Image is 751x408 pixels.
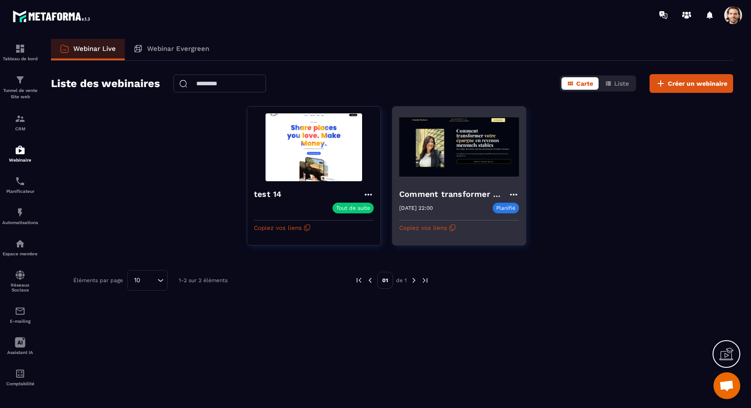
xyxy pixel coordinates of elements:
[493,203,519,213] p: Planifié
[614,80,629,87] span: Liste
[15,145,25,155] img: automations
[127,270,168,291] div: Search for option
[2,381,38,386] p: Comptabilité
[15,270,25,280] img: social-network
[2,350,38,355] p: Assistant IA
[15,43,25,54] img: formation
[2,37,38,68] a: formationformationTableau de bord
[2,220,38,225] p: Automatisations
[2,169,38,200] a: schedulerschedulerPlanificateur
[2,138,38,169] a: automationsautomationsWebinaire
[15,207,25,218] img: automations
[2,158,38,162] p: Webinaire
[399,221,456,235] button: Copiez vos liens
[15,113,25,124] img: formation
[2,330,38,362] a: Assistant IA
[73,277,123,283] p: Éléments par page
[355,276,363,284] img: prev
[2,299,38,330] a: emailemailE-mailing
[2,189,38,194] p: Planificateur
[15,306,25,316] img: email
[2,126,38,131] p: CRM
[668,79,727,88] span: Créer un webinaire
[650,74,733,93] button: Créer un webinaire
[51,75,160,92] h2: Liste des webinaires
[2,87,38,100] p: Tunnel de vente Site web
[131,275,143,285] span: 10
[561,77,599,90] button: Carte
[147,45,209,53] p: Webinar Evergreen
[15,176,25,187] img: scheduler
[599,77,634,90] button: Liste
[254,113,374,181] img: webinar-background
[377,272,393,289] p: 01
[366,276,374,284] img: prev
[410,276,418,284] img: next
[2,283,38,292] p: Réseaux Sociaux
[2,232,38,263] a: automationsautomationsEspace membre
[336,205,370,211] p: Tout de suite
[399,113,519,181] img: webinar-background
[2,362,38,393] a: accountantaccountantComptabilité
[15,238,25,249] img: automations
[2,263,38,299] a: social-networksocial-networkRéseaux Sociaux
[2,200,38,232] a: automationsautomationsAutomatisations
[254,221,311,235] button: Copiez vos liens
[2,68,38,107] a: formationformationTunnel de vente Site web
[2,56,38,61] p: Tableau de bord
[396,277,407,284] p: de 1
[15,75,25,85] img: formation
[713,372,740,399] div: Ouvrir le chat
[2,107,38,138] a: formationformationCRM
[2,251,38,256] p: Espace membre
[576,80,593,87] span: Carte
[73,45,116,53] p: Webinar Live
[13,8,93,25] img: logo
[143,275,155,285] input: Search for option
[51,39,125,60] a: Webinar Live
[399,188,508,200] h4: Comment transformer votre épargne en un revenus mensuels stables
[399,205,433,211] p: [DATE] 22:00
[15,368,25,379] img: accountant
[421,276,429,284] img: next
[179,277,228,283] p: 1-2 sur 2 éléments
[2,319,38,324] p: E-mailing
[254,188,286,200] h4: test 14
